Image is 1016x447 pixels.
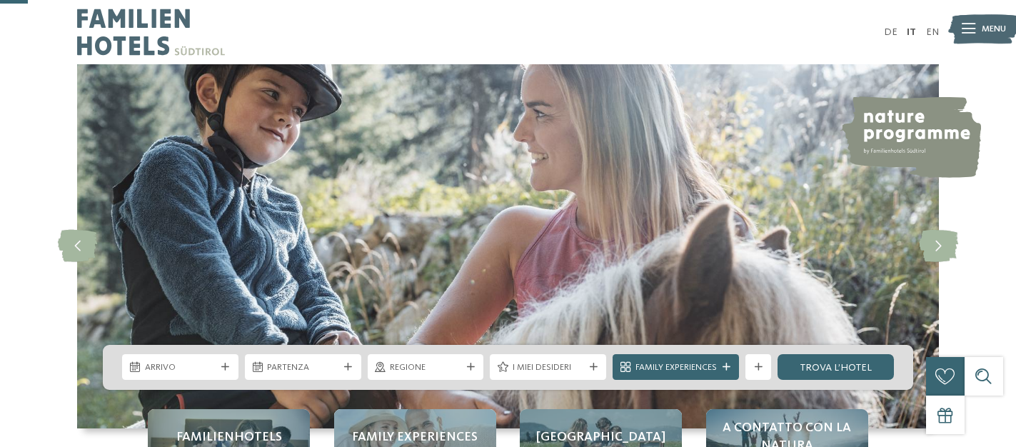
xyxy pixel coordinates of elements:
[635,361,717,374] span: Family Experiences
[352,428,478,446] span: Family experiences
[267,361,338,374] span: Partenza
[982,23,1006,36] span: Menu
[884,27,897,37] a: DE
[778,354,894,380] a: trova l’hotel
[926,27,939,37] a: EN
[145,361,216,374] span: Arrivo
[907,27,916,37] a: IT
[390,361,461,374] span: Regione
[77,64,939,428] img: Family hotel Alto Adige: the happy family places!
[513,361,584,374] span: I miei desideri
[176,428,282,446] span: Familienhotels
[536,428,665,446] span: [GEOGRAPHIC_DATA]
[840,96,981,178] img: nature programme by Familienhotels Südtirol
